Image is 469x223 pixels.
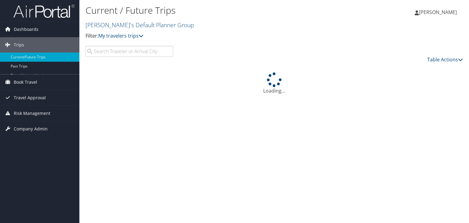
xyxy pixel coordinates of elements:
h1: Current / Future Trips [85,4,337,17]
span: Company Admin [14,121,48,137]
a: [PERSON_NAME]'s Default Planner Group [85,21,195,29]
a: My travelers trips [98,32,144,39]
input: Search Traveler or Arrival City [85,46,173,57]
span: Travel Approval [14,90,46,105]
p: Filter: [85,32,337,40]
span: Book Travel [14,75,37,90]
span: Dashboards [14,22,38,37]
img: airportal-logo.png [13,4,75,18]
span: Risk Management [14,106,50,121]
span: Trips [14,37,24,53]
div: Loading... [85,72,463,94]
a: [PERSON_NAME] [415,3,463,21]
span: [PERSON_NAME] [419,9,457,16]
a: Table Actions [427,56,463,63]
